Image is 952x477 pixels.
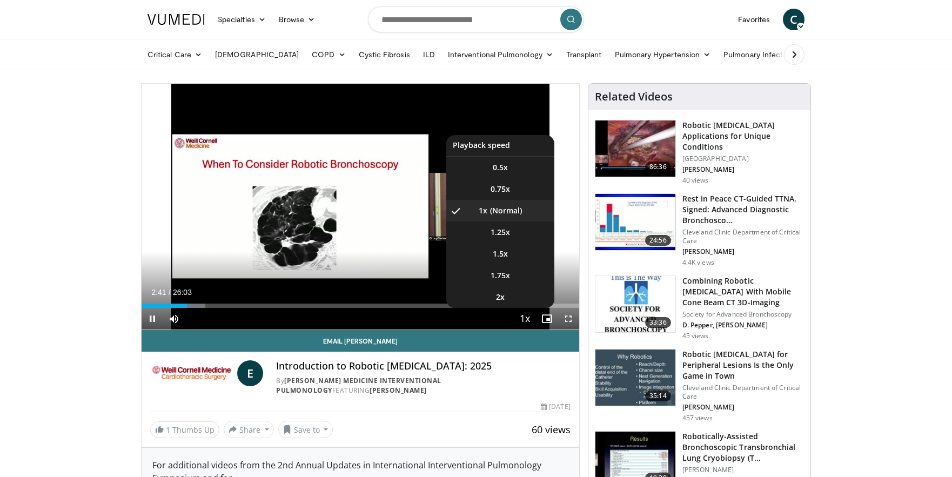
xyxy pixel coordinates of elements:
p: 4.4K views [682,258,714,267]
input: Search topics, interventions [368,6,584,32]
img: 865ec577-f8ed-4a8f-9f0b-b0f82b16ecc1.150x105_q85_crop-smart_upscale.jpg [595,120,675,177]
p: 457 views [682,414,713,422]
p: [PERSON_NAME] [682,165,804,174]
h3: Combining Robotic [MEDICAL_DATA] With Mobile Cone Beam CT 3D-Imaging [682,276,804,308]
p: Cleveland Clinic Department of Critical Care [682,228,804,245]
a: Pulmonary Hypertension [608,44,718,65]
a: Specialties [211,9,272,30]
p: 45 views [682,332,709,340]
span: 24:56 [645,235,671,246]
a: C [783,9,804,30]
h4: Introduction to Robotic [MEDICAL_DATA]: 2025 [276,360,570,372]
button: Pause [142,308,163,330]
a: [PERSON_NAME] [370,386,427,395]
a: [DEMOGRAPHIC_DATA] [209,44,305,65]
span: / [169,288,171,297]
p: [PERSON_NAME] [682,403,804,412]
img: Weill Cornell Medicine Interventional Pulmonology [150,360,233,386]
video-js: Video Player [142,84,579,330]
h3: Robotically-Assisted Bronchoscopic Transbronchial Lung Cryobiopsy (T… [682,431,804,463]
button: Fullscreen [558,308,579,330]
a: Transplant [560,44,608,65]
span: 33:36 [645,317,671,328]
p: D. Pepper, [PERSON_NAME] [682,321,804,330]
span: 1.25x [491,227,510,238]
p: [PERSON_NAME] [682,466,804,474]
div: Progress Bar [142,304,579,308]
a: [PERSON_NAME] Medicine Interventional Pulmonology [276,376,441,395]
h3: Robotic [MEDICAL_DATA] Applications for Unique Conditions [682,120,804,152]
button: Mute [163,308,185,330]
span: 1 [166,425,170,435]
a: 33:36 Combining Robotic [MEDICAL_DATA] With Mobile Cone Beam CT 3D-Imaging Society for Advanced B... [595,276,804,340]
p: [PERSON_NAME] [682,247,804,256]
a: Browse [272,9,322,30]
button: Enable picture-in-picture mode [536,308,558,330]
span: 2:41 [151,288,166,297]
span: 86:36 [645,162,671,172]
img: 8e3631fa-1f2d-4525-9a30-a37646eef5fe.150x105_q85_crop-smart_upscale.jpg [595,194,675,250]
a: Critical Care [141,44,209,65]
div: [DATE] [541,402,570,412]
h3: Robotic [MEDICAL_DATA] for Peripheral Lesions Is the Only Game in Town [682,349,804,381]
img: e4fc343c-97e4-4c72-9dd4-e9fdd390c2a1.150x105_q85_crop-smart_upscale.jpg [595,350,675,406]
span: 0.5x [493,162,508,173]
a: Interventional Pulmonology [441,44,560,65]
a: Favorites [732,9,776,30]
span: 1x [479,205,487,216]
span: 60 views [532,423,571,436]
button: Save to [278,421,333,438]
a: 86:36 Robotic [MEDICAL_DATA] Applications for Unique Conditions [GEOGRAPHIC_DATA] [PERSON_NAME] 4... [595,120,804,185]
p: [GEOGRAPHIC_DATA] [682,154,804,163]
p: Cleveland Clinic Department of Critical Care [682,384,804,401]
h3: Rest in Peace CT-Guided TTNA. Signed: Advanced Diagnostic Bronchosco… [682,193,804,226]
img: VuMedi Logo [148,14,205,25]
a: COPD [305,44,352,65]
img: 86cd2937-da93-43d8-8a88-283a3581e5ef.150x105_q85_crop-smart_upscale.jpg [595,276,675,332]
p: Society for Advanced Bronchoscopy [682,310,804,319]
span: 1.75x [491,270,510,281]
a: Email [PERSON_NAME] [142,330,579,352]
span: 26:03 [173,288,192,297]
span: 1.5x [493,248,508,259]
button: Playback Rate [514,308,536,330]
a: ILD [417,44,441,65]
span: 0.75x [491,184,510,194]
p: 40 views [682,176,709,185]
a: 24:56 Rest in Peace CT-Guided TTNA. Signed: Advanced Diagnostic Bronchosco… Cleveland Clinic Depa... [595,193,804,267]
span: 35:14 [645,391,671,401]
div: By FEATURING [276,376,570,395]
a: 35:14 Robotic [MEDICAL_DATA] for Peripheral Lesions Is the Only Game in Town Cleveland Clinic Dep... [595,349,804,422]
a: Pulmonary Infection [717,44,810,65]
a: E [237,360,263,386]
a: 1 Thumbs Up [150,421,219,438]
h4: Related Videos [595,90,673,103]
button: Share [224,421,274,438]
span: 2x [496,292,505,303]
a: Cystic Fibrosis [352,44,417,65]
